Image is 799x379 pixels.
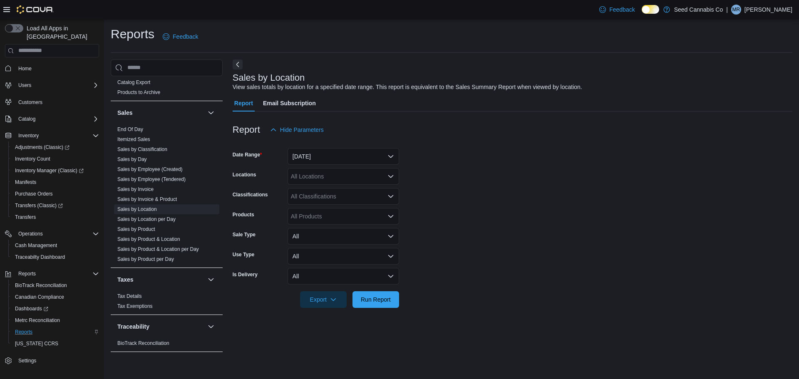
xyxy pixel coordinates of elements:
span: [US_STATE] CCRS [15,340,58,347]
a: Sales by Product [117,226,155,232]
a: Cash Management [12,240,60,250]
span: Settings [18,357,36,364]
p: [PERSON_NAME] [744,5,792,15]
button: [US_STATE] CCRS [8,338,102,349]
button: Purchase Orders [8,188,102,200]
span: Tax Exemptions [117,303,153,310]
span: Email Subscription [263,95,316,111]
span: Home [18,65,32,72]
span: Hide Parameters [280,126,324,134]
a: Adjustments (Classic) [12,142,73,152]
span: BioTrack Reconciliation [12,280,99,290]
a: Transfers [12,212,39,222]
button: Traceabilty Dashboard [8,251,102,263]
a: Canadian Compliance [12,292,67,302]
span: Export [305,291,342,308]
span: Products to Archive [117,89,160,96]
label: Products [233,211,254,218]
button: Export [300,291,347,308]
a: Manifests [12,177,40,187]
span: Sales by Classification [117,146,167,153]
a: Inventory Count [12,154,54,164]
input: Dark Mode [642,5,659,14]
span: End Of Day [117,126,143,133]
a: Inventory Manager (Classic) [12,166,87,176]
button: Inventory Count [8,153,102,165]
a: [US_STATE] CCRS [12,339,62,349]
span: Sales by Employee (Created) [117,166,183,173]
button: [DATE] [288,148,399,165]
button: Users [15,80,35,90]
label: Locations [233,171,256,178]
a: Products to Archive [117,89,160,95]
span: Catalog Export [117,79,150,86]
label: Use Type [233,251,254,258]
button: Next [233,59,243,69]
button: Hide Parameters [267,121,327,138]
label: Sale Type [233,231,256,238]
button: Canadian Compliance [8,291,102,303]
span: Sales by Invoice & Product [117,196,177,203]
span: Canadian Compliance [12,292,99,302]
button: Transfers [8,211,102,223]
span: Sales by Product & Location [117,236,180,243]
a: BioTrack Reconciliation [117,340,169,346]
span: Itemized Sales [117,136,150,143]
a: Sales by Invoice [117,186,154,192]
a: Settings [15,356,40,366]
button: Metrc Reconciliation [8,315,102,326]
button: Traceability [117,322,204,331]
button: BioTrack Reconciliation [8,280,102,291]
div: Traceability [111,338,223,352]
span: Users [15,80,99,90]
span: Feedback [173,32,198,41]
a: Catalog Export [117,79,150,85]
a: End Of Day [117,126,143,132]
button: Taxes [206,275,216,285]
a: Purchase Orders [12,189,56,199]
span: Sales by Employee (Tendered) [117,176,186,183]
span: Catalog [15,114,99,124]
span: Adjustments (Classic) [15,144,69,151]
button: Customers [2,96,102,108]
span: Settings [15,355,99,366]
span: Inventory Count [15,156,50,162]
span: Run Report [361,295,391,304]
a: Metrc Reconciliation [12,315,63,325]
button: Inventory [2,130,102,141]
button: Reports [8,326,102,338]
span: Inventory Manager (Classic) [12,166,99,176]
a: Sales by Location [117,206,157,212]
a: Dashboards [8,303,102,315]
a: Customers [15,97,46,107]
h3: Sales by Location [233,73,305,83]
span: Transfers (Classic) [15,202,63,209]
span: Traceabilty Dashboard [12,252,99,262]
span: Customers [15,97,99,107]
h3: Report [233,125,260,135]
span: Report [234,95,253,111]
label: Classifications [233,191,268,198]
button: All [288,248,399,265]
button: Traceability [206,322,216,332]
span: Sales by Location per Day [117,216,176,223]
div: Matty Roper [731,5,741,15]
div: Products [111,77,223,101]
button: Settings [2,354,102,367]
button: Operations [15,229,46,239]
span: Reports [15,329,32,335]
a: Itemized Sales [117,136,150,142]
button: Catalog [2,113,102,125]
button: Taxes [117,275,204,284]
a: Transfers (Classic) [8,200,102,211]
button: Home [2,62,102,74]
span: Reports [12,327,99,337]
span: Adjustments (Classic) [12,142,99,152]
span: Feedback [609,5,635,14]
button: Users [2,79,102,91]
span: Home [15,63,99,74]
a: Sales by Product & Location per Day [117,246,199,252]
a: BioTrack Reconciliation [12,280,70,290]
button: Open list of options [387,213,394,220]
